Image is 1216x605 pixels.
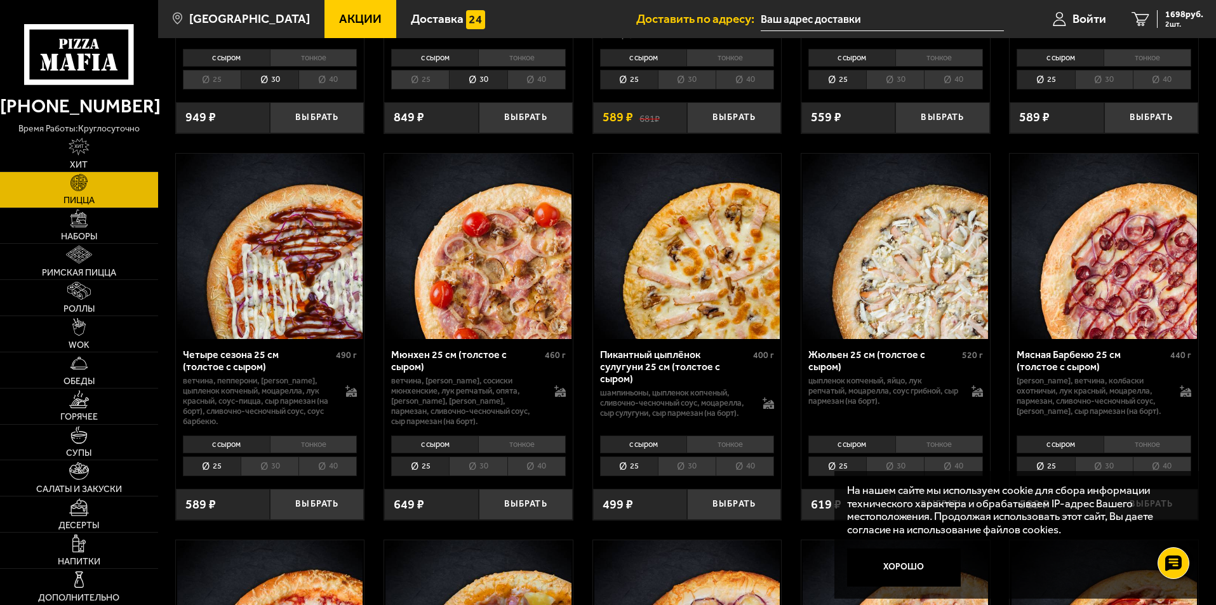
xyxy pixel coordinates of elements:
[183,435,270,453] li: с сыром
[811,498,841,511] span: 619 ₽
[391,456,449,476] li: 25
[1133,456,1191,476] li: 40
[658,70,716,90] li: 30
[1012,154,1197,339] img: Мясная Барбекю 25 см (толстое с сыром)
[1104,435,1191,453] li: тонкое
[70,161,88,170] span: Хит
[466,10,485,29] img: 15daf4d41897b9f0e9f617042186c801.svg
[716,70,774,90] li: 40
[1010,154,1198,339] a: Мясная Барбекю 25 см (толстое с сыром)
[1165,10,1203,19] span: 1698 руб.
[687,489,781,520] button: Выбрать
[38,594,119,602] span: Дополнительно
[241,456,298,476] li: 30
[270,49,357,67] li: тонкое
[686,435,774,453] li: тонкое
[63,196,95,205] span: Пицца
[66,449,91,458] span: Супы
[339,13,382,25] span: Акции
[183,349,333,373] div: Четыре сезона 25 см (толстое с сыром)
[391,49,478,67] li: с сыром
[895,49,983,67] li: тонкое
[36,485,122,494] span: Салаты и закуски
[924,70,982,90] li: 40
[336,350,357,361] span: 490 г
[183,49,270,67] li: с сыром
[847,484,1179,536] p: На нашем сайте мы используем cookie для сбора информации технического характера и обрабатываем IP...
[808,349,959,373] div: Жюльен 25 см (толстое с сыром)
[895,102,989,133] button: Выбрать
[185,498,216,511] span: 589 ₽
[603,498,633,511] span: 499 ₽
[63,305,95,314] span: Роллы
[177,154,363,339] img: Четыре сезона 25 см (толстое с сыром)
[391,435,478,453] li: с сыром
[183,70,241,90] li: 25
[183,376,333,427] p: ветчина, пепперони, [PERSON_NAME], цыпленок копченый, моцарелла, лук красный, соус-пицца, сыр пар...
[394,111,424,124] span: 849 ₽
[600,49,687,67] li: с сыром
[600,456,658,476] li: 25
[545,350,566,361] span: 460 г
[449,456,507,476] li: 30
[479,489,573,520] button: Выбрать
[176,154,364,339] a: Четыре сезона 25 см (толстое с сыром)
[753,350,774,361] span: 400 г
[895,435,983,453] li: тонкое
[185,111,216,124] span: 949 ₽
[1170,350,1191,361] span: 440 г
[60,413,98,422] span: Горячее
[808,456,866,476] li: 25
[385,154,571,339] img: Мюнхен 25 см (толстое с сыром)
[411,13,464,25] span: Доставка
[716,456,774,476] li: 40
[1017,349,1167,373] div: Мясная Барбекю 25 см (толстое с сыром)
[593,154,782,339] a: Пикантный цыплёнок сулугуни 25 см (толстое с сыром)
[61,232,97,241] span: Наборы
[686,49,774,67] li: тонкое
[478,435,566,453] li: тонкое
[394,498,424,511] span: 649 ₽
[42,269,116,277] span: Римская пицца
[808,70,866,90] li: 25
[507,70,566,90] li: 40
[687,102,781,133] button: Выбрать
[298,456,357,476] li: 40
[801,154,990,339] a: Жюльен 25 см (толстое с сыром)
[298,70,357,90] li: 40
[1017,376,1167,416] p: [PERSON_NAME], ветчина, колбаски охотничьи, лук красный, моцарелла, пармезан, сливочно-чесночный ...
[1104,102,1198,133] button: Выбрать
[1075,456,1133,476] li: 30
[866,456,924,476] li: 30
[384,154,573,339] a: Мюнхен 25 см (толстое с сыром)
[391,70,449,90] li: 25
[808,376,959,406] p: цыпленок копченый, яйцо, лук репчатый, моцарелла, соус грибной, сыр пармезан (на борт).
[603,111,633,124] span: 589 ₽
[1072,13,1106,25] span: Войти
[391,376,542,427] p: ветчина, [PERSON_NAME], сосиски мюнхенские, лук репчатый, опята, [PERSON_NAME], [PERSON_NAME], па...
[600,388,751,418] p: шампиньоны, цыпленок копченый, сливочно-чесночный соус, моцарелла, сыр сулугуни, сыр пармезан (на...
[58,557,100,566] span: Напитки
[58,521,99,530] span: Десерты
[1017,70,1074,90] li: 25
[479,102,573,133] button: Выбрать
[183,456,241,476] li: 25
[808,49,895,67] li: с сыром
[1017,49,1104,67] li: с сыром
[270,102,364,133] button: Выбрать
[1017,435,1104,453] li: с сыром
[866,70,924,90] li: 30
[962,350,983,361] span: 520 г
[270,435,357,453] li: тонкое
[449,70,507,90] li: 30
[1075,70,1133,90] li: 30
[507,456,566,476] li: 40
[808,435,895,453] li: с сыром
[1104,49,1191,67] li: тонкое
[594,154,780,339] img: Пикантный цыплёнок сулугуни 25 см (толстое с сыром)
[63,377,95,386] span: Обеды
[1017,456,1074,476] li: 25
[478,49,566,67] li: тонкое
[811,111,841,124] span: 559 ₽
[600,70,658,90] li: 25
